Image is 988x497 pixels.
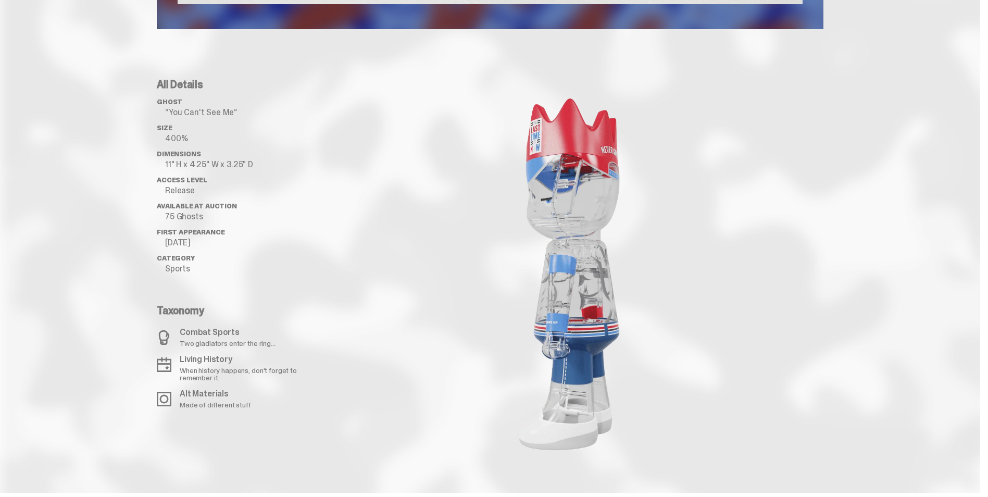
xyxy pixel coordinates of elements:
p: Living History [180,355,317,364]
span: Size [157,123,172,132]
p: Sports [165,265,323,273]
span: Dimensions [157,150,201,158]
p: Alt Materials [180,390,251,398]
span: Access Level [157,176,207,184]
p: 75 Ghosts [165,213,323,221]
p: Release [165,187,323,195]
span: First Appearance [157,228,224,237]
p: Combat Sports [180,328,276,337]
p: [DATE] [165,239,323,247]
p: When history happens, don't forget to remember it. [180,367,317,381]
span: Available at Auction [157,202,237,210]
p: Two gladiators enter the ring... [180,340,276,347]
p: Taxonomy [157,305,317,316]
span: ghost [157,97,182,106]
p: All Details [157,79,323,90]
p: 11" H x 4.25" W x 3.25" D [165,160,323,169]
span: Category [157,254,195,263]
p: 400% [165,134,323,143]
p: “You Can't See Me” [165,108,323,117]
p: Made of different stuff [180,401,251,408]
